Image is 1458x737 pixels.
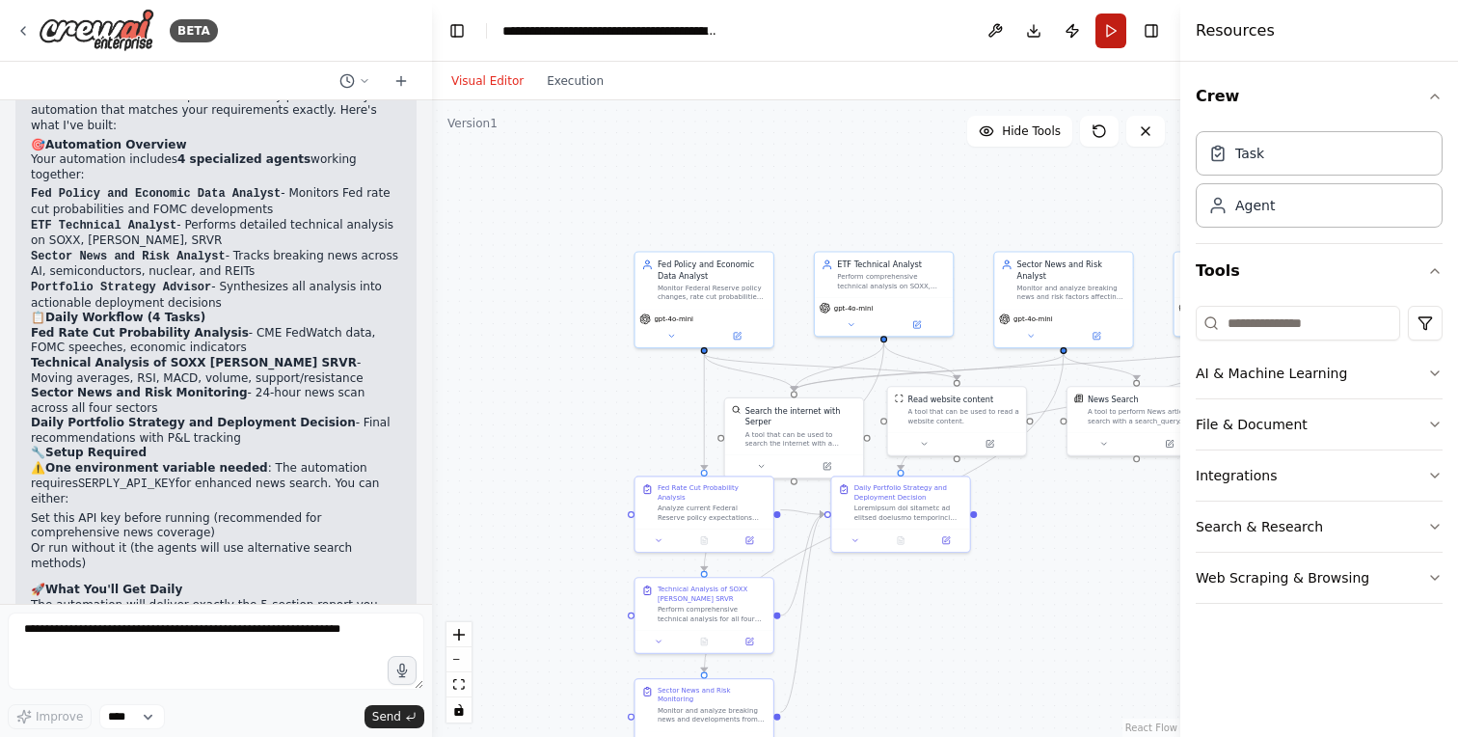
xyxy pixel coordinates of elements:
[732,405,741,414] img: SerperDevTool
[45,311,205,324] strong: Daily Workflow (4 Tasks)
[698,342,889,570] g: Edge from fd5ecb72-819f-4a42-89b2-bf3ff7429199 to a4bfcb0c-cf59-444e-9906-40819f01445b
[1196,123,1443,243] div: Crew
[45,583,182,596] strong: What You'll Get Daily
[634,577,774,654] div: Technical Analysis of SOXX [PERSON_NAME] SRVRPerform comprehensive technical analysis for all fou...
[447,116,498,131] div: Version 1
[1017,259,1126,282] div: Sector News and Risk Analyst
[834,304,874,313] span: gpt-4o-mini
[654,314,693,323] span: gpt-4o-mini
[1196,502,1443,552] button: Search & Research
[31,187,281,201] code: Fed Policy and Economic Data Analyst
[780,508,823,718] g: Edge from 8e7ab539-cd0a-4ee3-a225-b370dac0ecc3 to fc82097d-e091-46db-b446-a66af6df697a
[658,585,767,603] div: Technical Analysis of SOXX [PERSON_NAME] SRVR
[1002,123,1061,139] span: Hide Tools
[745,430,856,449] div: A tool that can be used to search the internet with a search_query. Supports different search typ...
[1235,144,1264,163] div: Task
[31,446,401,461] h2: 🔧
[1196,399,1443,450] button: File & Document
[927,533,965,547] button: Open in side panel
[1138,437,1201,450] button: Open in side panel
[681,533,728,547] button: No output available
[1125,723,1177,733] a: React Flow attribution
[1066,386,1207,456] div: SerplyNewsSearchToolNews SearchA tool to perform News article search with a search_query.
[1196,69,1443,123] button: Crew
[730,635,769,648] button: Open in side panel
[854,483,963,502] div: Daily Portfolio Strategy and Deployment Decision
[31,386,401,416] li: - 24-hour news scan across all four sectors
[1196,553,1443,603] button: Web Scraping & Browsing
[31,461,401,507] p: ⚠️ : The automation requires for enhanced news search. You can either:
[31,416,356,429] strong: Daily Portfolio Strategy and Deployment Decision
[993,251,1134,348] div: Sector News and Risk AnalystMonitor and analyze breaking news and risk factors affecting AI/robot...
[170,19,218,42] div: BETA
[39,9,154,52] img: Logo
[854,504,963,522] div: Loremipsum dol sitametc ad elitsed doeiusmo temporinci utlaboreetdolor mag aliqu. Enimadmi: Venia...
[388,656,417,685] button: Click to speak your automation idea
[1065,329,1128,342] button: Open in side panel
[908,407,1019,425] div: A tool that can be used to read a website content.
[45,446,147,459] strong: Setup Required
[45,461,268,475] strong: One environment variable needed
[658,284,767,302] div: Monitor Federal Reserve policy changes, rate cut probabilities, and economic indicators that impa...
[1013,314,1053,323] span: gpt-4o-mini
[31,219,176,232] code: ETF Technical Analyst
[698,354,1068,672] g: Edge from d48e9c86-d1e3-4aff-863c-0cf37b6f0f9c to 8e7ab539-cd0a-4ee3-a225-b370dac0ecc3
[31,218,401,249] li: - Performs detailed technical analysis on SOXX, [PERSON_NAME], SRVR
[1088,394,1139,405] div: News Search
[780,505,823,520] g: Edge from 4997239f-bde3-4bfa-9794-4eafddff91e2 to fc82097d-e091-46db-b446-a66af6df697a
[31,511,401,541] li: Set this API key before running (recommended for comprehensive news coverage)
[31,280,401,311] li: - Synthesizes all analysis into actionable deployment decisions
[1196,244,1443,298] button: Tools
[658,605,767,623] div: Perform comprehensive technical analysis for all four ETFs (SOXX, [PERSON_NAME], SRVR). For each ...
[31,356,357,369] strong: Technical Analysis of SOXX [PERSON_NAME] SRVR
[908,394,993,405] div: Read website content
[837,259,946,271] div: ETF Technical Analyst
[502,21,719,41] nav: breadcrumb
[31,356,401,386] li: - Moving averages, RSI, MACD, volume, support/resistance
[958,437,1021,450] button: Open in side panel
[36,709,83,724] span: Improve
[681,635,728,648] button: No output available
[31,598,401,628] p: The automation will deliver exactly the 5-section report you requested:
[658,483,767,502] div: Fed Rate Cut Probability Analysis
[967,116,1072,147] button: Hide Tools
[658,686,767,704] div: Sector News and Risk Monitoring
[31,386,248,399] strong: Sector News and Risk Monitoring
[885,318,949,332] button: Open in side panel
[895,394,904,402] img: ScrapeWebsiteTool
[698,354,799,391] g: Edge from 8af5a2a8-5897-451f-a58c-6f7922b074d5 to 7d877357-5dd4-4345-b71f-b11870c07641
[446,647,472,672] button: zoom out
[31,138,401,153] h2: 🎯
[31,583,401,598] h2: 🚀
[31,249,401,280] li: - Tracks breaking news across AI, semiconductors, nuclear, and REITs
[730,533,769,547] button: Open in side panel
[386,69,417,93] button: Start a new chat
[1196,450,1443,501] button: Integrations
[789,342,1250,391] g: Edge from 5e0263e0-5c7b-4041-8101-f8c295d48ee3 to 7d877357-5dd4-4345-b71f-b11870c07641
[364,705,424,728] button: Send
[724,397,865,478] div: SerperDevToolSearch the internet with SerperA tool that can be used to search the internet with a...
[877,533,924,547] button: No output available
[1196,298,1443,619] div: Tools
[634,251,774,348] div: Fed Policy and Economic Data AnalystMonitor Federal Reserve policy changes, rate cut probabilitie...
[31,186,401,217] li: - Monitors Fed rate cut probabilities and FOMC developments
[446,622,472,723] div: React Flow controls
[658,706,767,724] div: Monitor and analyze breaking news and developments from the past 24 hours affecting the four key ...
[446,697,472,723] button: toggle interactivity
[789,342,890,391] g: Edge from fd5ecb72-819f-4a42-89b2-bf3ff7429199 to 7d877357-5dd4-4345-b71f-b11870c07641
[332,69,378,93] button: Switch to previous chat
[658,504,767,522] div: Analyze current Federal Reserve policy expectations and rate cut probabilities for the [DATE] FOM...
[745,405,856,427] div: Search the internet with Serper
[78,478,175,491] code: SERPLY_API_KEY
[634,476,774,553] div: Fed Rate Cut Probability AnalysisAnalyze current Federal Reserve policy expectations and rate cut...
[177,152,310,166] strong: 4 specialized agents
[780,508,823,620] g: Edge from a4bfcb0c-cf59-444e-9906-40819f01445b to fc82097d-e091-46db-b446-a66af6df697a
[372,709,401,724] span: Send
[31,89,401,134] p: Perfect! I've created a comprehensive daily portfolio analysis automation that matches your requi...
[31,311,401,326] h2: 📋
[1196,348,1443,398] button: AI & Machine Learning
[31,326,401,356] li: - CME FedWatch data, FOMC speeches, economic indicators
[45,138,186,151] strong: Automation Overview
[31,152,401,182] p: Your automation includes working together:
[830,476,971,553] div: Daily Portfolio Strategy and Deployment DecisionLoremipsum dol sitametc ad elitsed doeiusmo tempo...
